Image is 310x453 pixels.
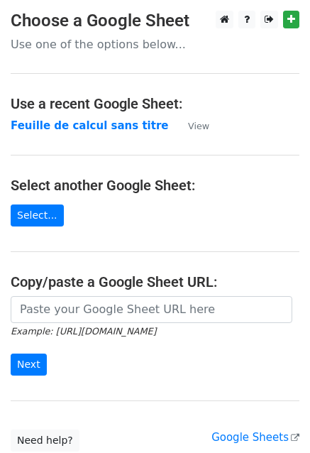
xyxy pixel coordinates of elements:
small: View [188,121,209,131]
a: Google Sheets [211,431,299,444]
h4: Select another Google Sheet: [11,177,299,194]
a: Need help? [11,430,79,452]
input: Next [11,354,47,376]
h3: Choose a Google Sheet [11,11,299,31]
input: Paste your Google Sheet URL here [11,296,292,323]
a: View [174,119,209,132]
p: Use one of the options below... [11,37,299,52]
h4: Use a recent Google Sheet: [11,95,299,112]
a: Select... [11,204,64,226]
h4: Copy/paste a Google Sheet URL: [11,273,299,290]
small: Example: [URL][DOMAIN_NAME] [11,326,156,337]
a: Feuille de calcul sans titre [11,119,168,132]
